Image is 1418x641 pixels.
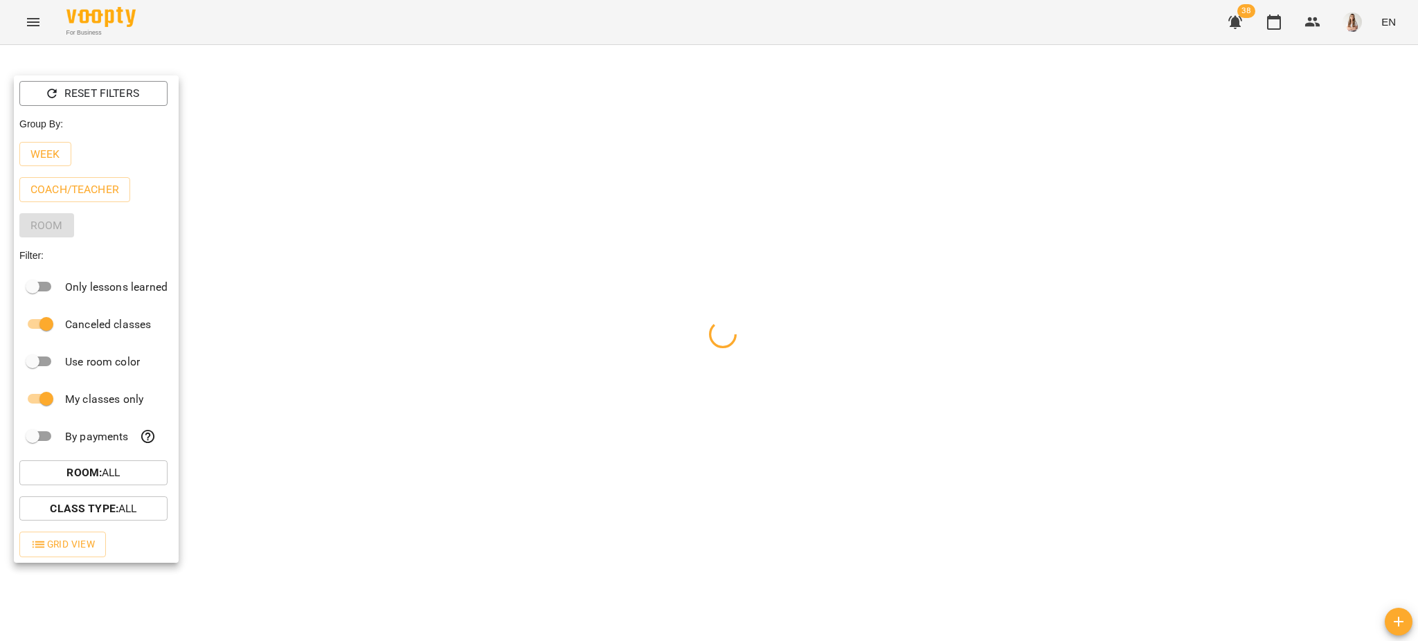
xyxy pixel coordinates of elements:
button: Week [19,142,71,167]
span: Grid View [30,536,95,552]
button: Coach/Teacher [19,177,130,202]
p: Reset Filters [64,85,139,102]
p: Canceled classes [65,316,151,333]
b: Class Type : [50,502,118,515]
p: By payments [65,428,129,445]
p: All [50,500,136,517]
button: Class Type:All [19,496,168,521]
button: Reset Filters [19,81,168,106]
b: Room : [66,466,102,479]
button: Room:All [19,460,168,485]
button: Grid View [19,532,106,557]
p: All [66,464,120,481]
p: Use room color [65,354,140,370]
p: Coach/Teacher [30,181,119,198]
p: Only lessons learned [65,279,168,296]
p: My classes only [65,391,143,408]
div: Filter: [14,243,179,268]
div: Group By: [14,111,179,136]
p: Week [30,146,60,163]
